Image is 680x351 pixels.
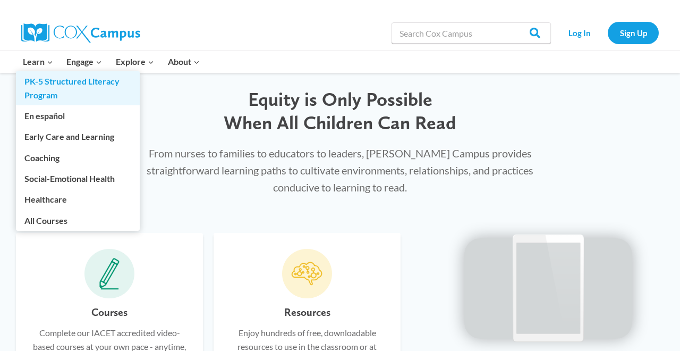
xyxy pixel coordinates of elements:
input: Search Cox Campus [392,22,551,44]
a: Sign Up [608,22,659,44]
h6: Resources [284,304,330,321]
button: Child menu of Learn [16,51,60,73]
nav: Secondary Navigation [556,22,659,44]
a: Coaching [16,147,140,168]
p: From nurses to families to educators to leaders, [PERSON_NAME] Campus provides straightforward le... [134,145,546,196]
img: Cox Campus [21,23,140,43]
nav: Primary Navigation [16,51,206,73]
a: PK-5 Structured Literacy Program [16,71,140,105]
a: All Courses [16,210,140,230]
button: Child menu of Engage [60,51,109,73]
a: Healthcare [16,189,140,210]
a: Early Care and Learning [16,127,140,147]
span: Equity is Only Possible When All Children Can Read [224,88,456,133]
h6: Courses [91,304,127,321]
a: Log In [556,22,602,44]
button: Child menu of Explore [109,51,161,73]
a: Social-Emotional Health [16,169,140,189]
a: En español [16,106,140,126]
button: Child menu of About [161,51,207,73]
